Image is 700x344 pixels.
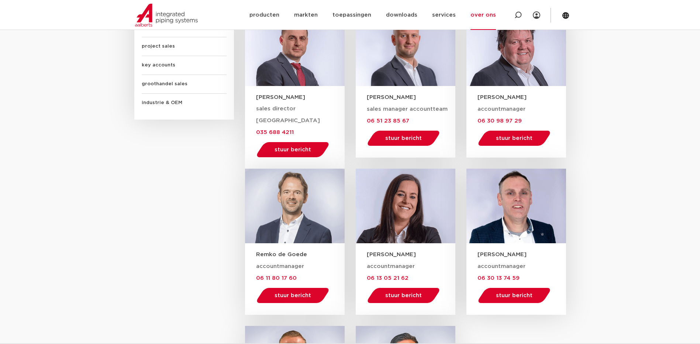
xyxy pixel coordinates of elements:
[367,118,409,124] a: 06 51 23 85 67
[256,106,320,123] span: sales director [GEOGRAPHIC_DATA]
[142,56,227,75] span: key accounts
[367,264,415,269] span: accountmanager
[256,275,297,281] a: 06 11 80 17 60
[477,264,525,269] span: accountmanager
[367,93,455,101] h3: [PERSON_NAME]
[367,251,455,258] h3: [PERSON_NAME]
[256,93,345,101] h3: [PERSON_NAME]
[477,275,520,281] a: 06 30 13 74 59
[385,293,422,298] span: stuur bericht
[275,147,311,152] span: stuur bericht
[477,106,525,112] span: accountmanager
[477,93,566,101] h3: [PERSON_NAME]
[256,251,345,258] h3: Remko de Goede
[477,118,522,124] a: 06 30 98 97 29
[142,37,227,56] span: project sales
[367,275,408,281] a: 06 13 05 21 62
[256,130,294,135] span: 035 688 4211
[367,106,448,112] span: sales manager accountteam
[256,129,294,135] a: 035 688 4211
[142,75,227,94] span: groothandel sales
[256,264,304,269] span: accountmanager
[275,293,311,298] span: stuur bericht
[477,251,566,258] h3: [PERSON_NAME]
[385,135,422,141] span: stuur bericht
[496,135,532,141] span: stuur bericht
[496,293,532,298] span: stuur bericht
[142,94,227,112] span: industrie & OEM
